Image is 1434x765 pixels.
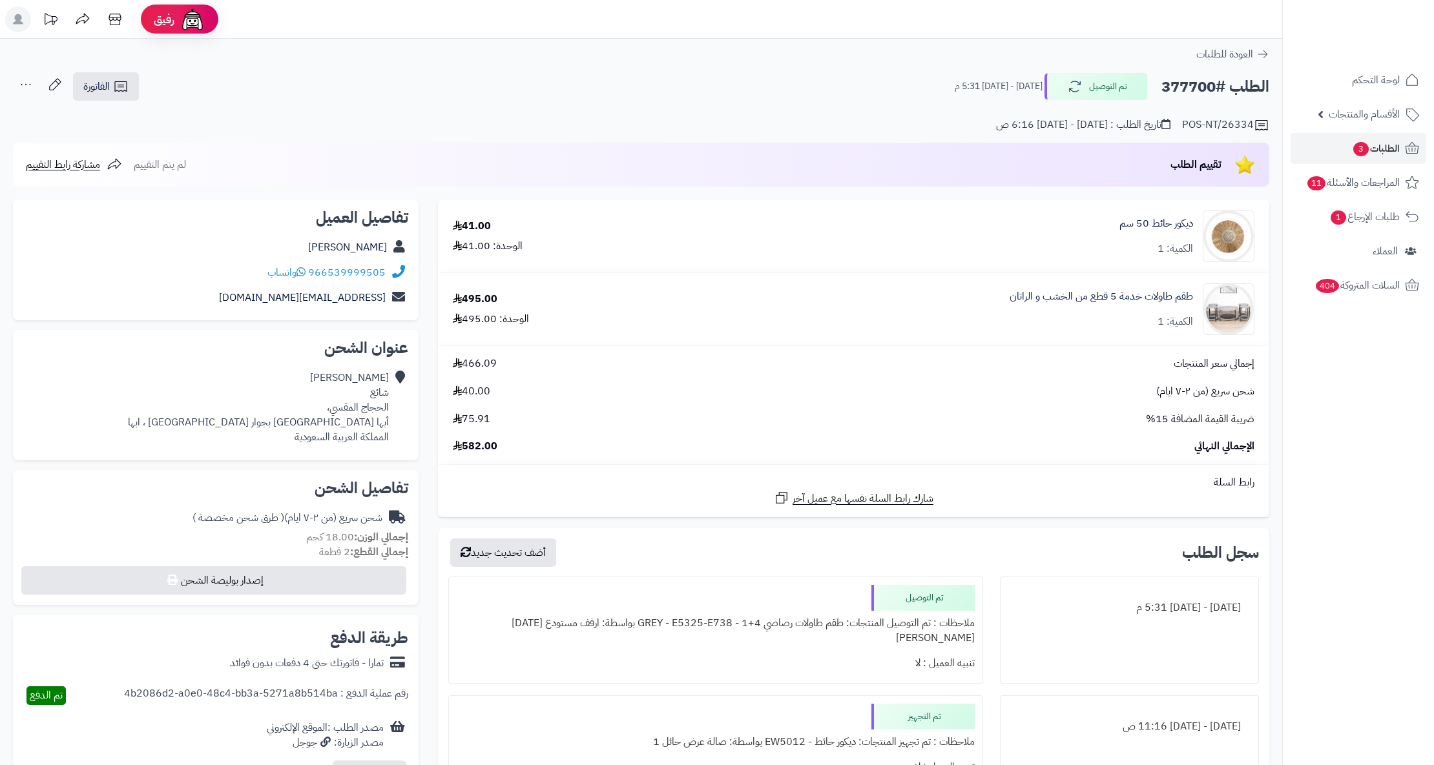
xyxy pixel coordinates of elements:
[450,538,556,567] button: أضف تحديث جديد
[1194,439,1254,454] span: الإجمالي النهائي
[871,585,975,611] div: تم التوصيل
[23,340,408,356] h2: عنوان الشحن
[23,480,408,496] h2: تفاصيل الشحن
[457,611,975,651] div: ملاحظات : تم التوصيل المنتجات: طقم طاولات رصاصي 4+1 - GREY - E5325-E738 بواسطة: ارفف مستودع [DATE...
[192,511,382,525] div: شحن سريع (من ٢-٧ ايام)
[996,117,1170,132] div: تاريخ الطلب : [DATE] - [DATE] 6:16 ص
[453,356,497,371] span: 466.09
[1291,201,1426,232] a: طلبات الإرجاع1
[124,686,408,705] div: رقم عملية الدفع : 4b2086d2-a0e0-48c4-bb3a-5271a8b514ba
[1146,412,1254,427] span: ضريبة القيمة المضافة 15%
[1158,314,1193,329] div: الكمية: 1
[319,544,408,560] small: 2 قطعة
[1330,210,1346,225] span: 1
[1203,210,1254,262] img: 1726932667-110311010056-90x90.jpg
[154,12,174,27] span: رفيق
[1329,105,1400,123] span: الأقسام والمنتجات
[330,630,408,646] h2: طريقة الدفع
[354,529,408,545] strong: إجمالي الوزن:
[134,157,186,172] span: لم يتم التقييم
[457,651,975,676] div: تنبيه العميل : لا
[1174,356,1254,371] span: إجمالي سعر المنتجات
[23,210,408,225] h2: تفاصيل العميل
[774,490,933,506] a: شارك رابط السلة نفسها مع عميل آخر
[1291,270,1426,301] a: السلات المتروكة404
[128,371,389,444] div: [PERSON_NAME] شائع الحجاج المقسي، أبها [GEOGRAPHIC_DATA] بجوار [GEOGRAPHIC_DATA] ، ابها المملكة ا...
[308,240,387,255] a: [PERSON_NAME]
[1291,236,1426,267] a: العملاء
[1315,278,1340,293] span: 404
[308,265,386,280] a: 966539999505
[1352,139,1400,158] span: الطلبات
[1291,133,1426,164] a: الطلبات3
[192,510,284,525] span: ( طرق شحن مخصصة )
[1353,141,1369,156] span: 3
[453,239,523,254] div: الوحدة: 41.00
[1346,10,1422,37] img: logo-2.png
[1170,157,1221,172] span: تقييم الطلب
[453,312,529,327] div: الوحدة: 495.00
[1196,46,1253,62] span: العودة للطلبات
[1307,176,1325,190] span: 11
[1203,283,1254,335] img: 1744275151-1-90x90.jpg
[1329,208,1400,226] span: طلبات الإرجاع
[457,729,975,755] div: ملاحظات : تم تجهيز المنتجات: ديكور حائط - EW5012 بواسطة: صالة عرض حائل 1
[306,529,408,545] small: 18.00 كجم
[453,219,491,234] div: 41.00
[1008,595,1251,620] div: [DATE] - [DATE] 5:31 م
[1010,289,1193,304] a: طقم طاولات خدمة 5 قطع من الخشب و الراتان
[26,157,122,172] a: مشاركة رابط التقييم
[267,720,384,750] div: مصدر الطلب :الموقع الإلكتروني
[180,6,205,32] img: ai-face.png
[1158,241,1193,256] div: الكمية: 1
[230,656,384,671] div: تمارا - فاتورتك حتى 4 دفعات بدون فوائد
[1119,216,1193,231] a: ديكور حائط 50 سم
[267,265,306,280] a: واتساب
[1291,65,1426,96] a: لوحة التحكم
[1044,73,1148,100] button: تم التوصيل
[443,475,1264,490] div: رابط السلة
[453,384,490,399] span: 40.00
[1306,174,1400,192] span: المراجعات والأسئلة
[1373,242,1398,260] span: العملاء
[267,735,384,750] div: مصدر الزيارة: جوجل
[1352,71,1400,89] span: لوحة التحكم
[453,412,490,427] span: 75.91
[1196,46,1269,62] a: العودة للطلبات
[1008,714,1251,739] div: [DATE] - [DATE] 11:16 ص
[26,157,100,172] span: مشاركة رابط التقييم
[955,80,1043,93] small: [DATE] - [DATE] 5:31 م
[34,6,67,36] a: تحديثات المنصة
[1161,74,1269,100] h2: الطلب #377700
[1182,117,1269,133] div: POS-NT/26334
[793,491,933,506] span: شارك رابط السلة نفسها مع عميل آخر
[21,566,406,595] button: إصدار بوليصة الشحن
[871,704,975,729] div: تم التجهيز
[1291,167,1426,198] a: المراجعات والأسئلة11
[1314,276,1400,294] span: السلات المتروكة
[73,72,139,101] a: الفاتورة
[30,688,63,703] span: تم الدفع
[350,544,408,560] strong: إجمالي القطع:
[1182,545,1259,560] h3: سجل الطلب
[453,439,497,454] span: 582.00
[1156,384,1254,399] span: شحن سريع (من ٢-٧ ايام)
[219,290,386,305] a: [EMAIL_ADDRESS][DOMAIN_NAME]
[83,79,110,94] span: الفاتورة
[453,292,497,307] div: 495.00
